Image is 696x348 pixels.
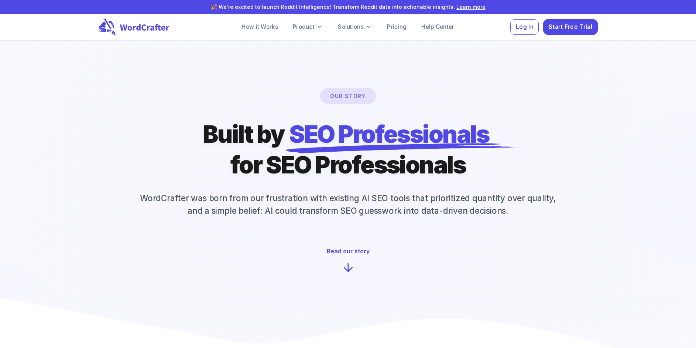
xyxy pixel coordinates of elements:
[25,3,672,11] p: 🎉 We're excited to launch Reddit Intelligence! Transform Reddit data into actionable insights.
[516,22,534,32] span: Log in
[332,20,378,34] a: Solutions
[381,20,412,34] a: Pricing
[289,119,489,149] span: SEO Professionals
[236,20,284,34] a: How it Works
[549,22,592,32] span: Start Free Trial
[287,20,329,34] a: Product
[510,19,539,35] button: Log in
[203,119,493,180] h1: Built by for SEO Professionals
[456,4,486,10] a: Learn more
[318,247,378,256] p: Read our story
[127,192,570,217] p: WordCrafter was born from our frustration with existing AI SEO tools that prioritized quantity ov...
[543,19,597,35] button: Start Free Trial
[415,20,460,34] a: Help Center
[321,89,375,103] p: Our Story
